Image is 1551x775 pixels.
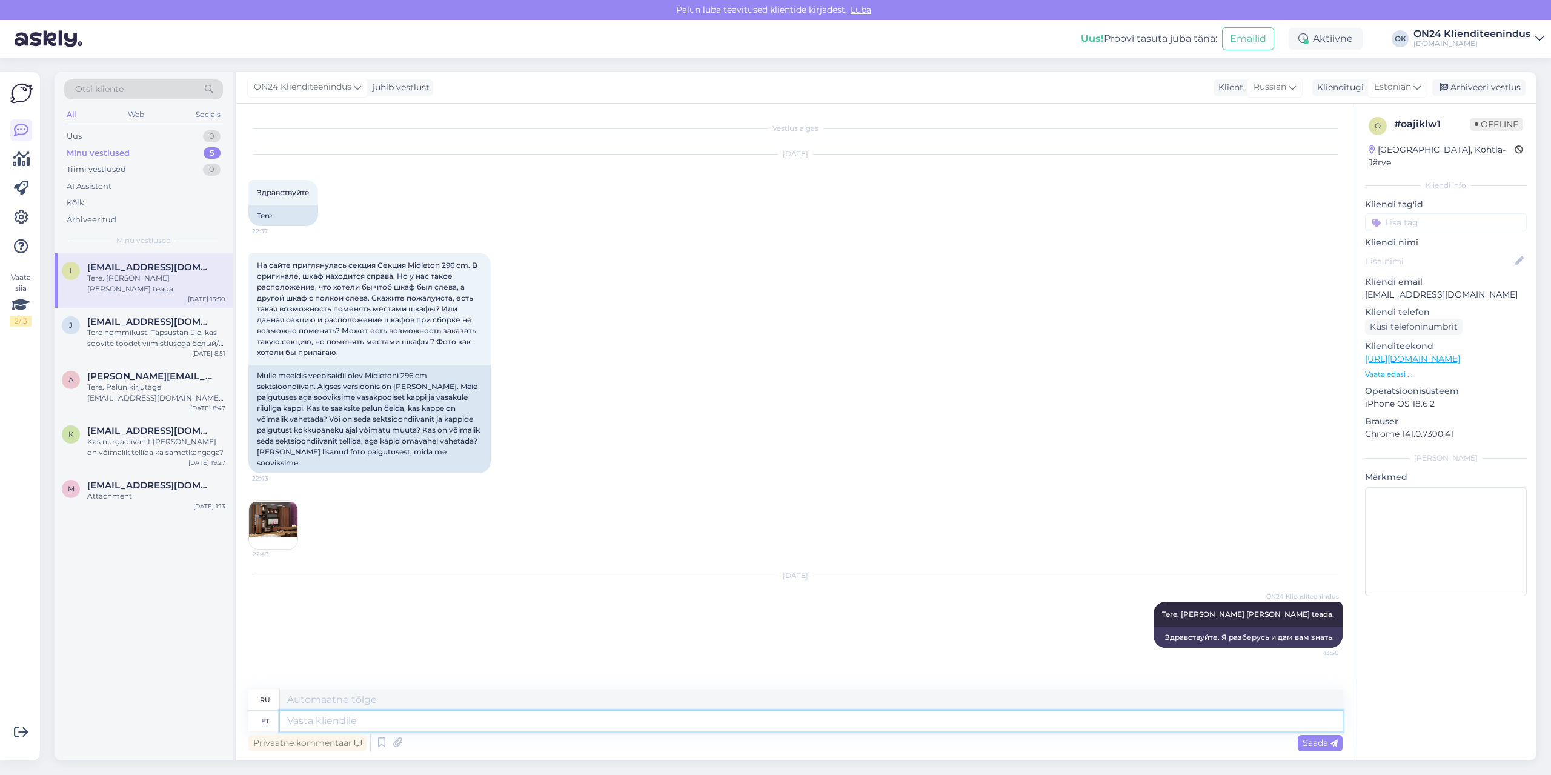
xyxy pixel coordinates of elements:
[1369,144,1515,169] div: [GEOGRAPHIC_DATA], Kohtla-Järve
[1365,369,1527,380] p: Vaata edasi ...
[67,181,111,193] div: AI Assistent
[1394,117,1470,131] div: # oajiklw1
[1254,81,1286,94] span: Russian
[248,570,1343,581] div: [DATE]
[87,262,213,273] span: iriwa2004@list.ru
[87,480,213,491] span: muthatha@mail.ru
[1162,610,1334,619] span: Tere. [PERSON_NAME] [PERSON_NAME] teada.
[192,349,225,358] div: [DATE] 8:51
[68,375,74,384] span: A
[1365,471,1527,484] p: Märkmed
[1470,118,1523,131] span: Offline
[1374,81,1411,94] span: Estonian
[1365,415,1527,428] p: Brauser
[261,711,269,731] div: et
[248,123,1343,134] div: Vestlus algas
[1365,385,1527,397] p: Operatsioonisüsteem
[1081,32,1217,46] div: Proovi tasuta juba täna:
[253,550,298,559] span: 22:43
[116,235,171,246] span: Minu vestlused
[1365,397,1527,410] p: iPhone OS 18.6.2
[87,371,213,382] span: Aisel.aliyeva@gmail.com
[10,316,32,327] div: 2 / 3
[1392,30,1409,47] div: OK
[67,164,126,176] div: Tiimi vestlused
[75,83,124,96] span: Otsi kliente
[1365,180,1527,191] div: Kliendi info
[10,82,33,105] img: Askly Logo
[1366,254,1513,268] input: Lisa nimi
[69,321,73,330] span: J
[368,81,430,94] div: juhib vestlust
[188,458,225,467] div: [DATE] 19:27
[87,382,225,404] div: Tere. Palun kirjutage [EMAIL_ADDRESS][DOMAIN_NAME] ja märkige kokkupaneku juhendilt, millised det...
[248,205,318,226] div: Tere
[252,474,297,483] span: 22:43
[257,188,310,197] span: Здравствуйте
[1266,592,1339,601] span: ON24 Klienditeenindus
[1303,737,1338,748] span: Saada
[190,404,225,413] div: [DATE] 8:47
[1214,81,1243,94] div: Klient
[203,164,221,176] div: 0
[193,502,225,511] div: [DATE] 1:13
[87,491,225,502] div: Attachment
[1222,27,1274,50] button: Emailid
[67,197,84,209] div: Kõik
[87,425,213,436] span: kairitlepp@gmail.com
[193,107,223,122] div: Socials
[188,294,225,304] div: [DATE] 13:50
[1375,121,1381,130] span: o
[1312,81,1364,94] div: Klienditugi
[68,430,74,439] span: k
[248,365,491,473] div: Mulle meeldis veebisaidil olev Midletoni 296 cm sektsioondiivan. Algses versioonis on [PERSON_NAM...
[87,327,225,349] div: Tere hommikust. Täpsustan üle, kas soovite toodet viimistlusega белый/белый глянцевый/золотистый ...
[1365,453,1527,464] div: [PERSON_NAME]
[248,148,1343,159] div: [DATE]
[1154,627,1343,648] div: Здравствуйте. Я разберусь и дам вам знать.
[248,735,367,751] div: Privaatne kommentaar
[1365,353,1460,364] a: [URL][DOMAIN_NAME]
[260,690,270,710] div: ru
[1365,198,1527,211] p: Kliendi tag'id
[1365,428,1527,441] p: Chrome 141.0.7390.41
[1413,39,1530,48] div: [DOMAIN_NAME]
[10,272,32,327] div: Vaata siia
[1365,236,1527,249] p: Kliendi nimi
[1365,276,1527,288] p: Kliendi email
[257,261,479,357] span: На сайте приглянулась секция Секция Midleton 296 cm. В оригинале, шкаф находится справа. Но у нас...
[1365,319,1463,335] div: Küsi telefoninumbrit
[1365,306,1527,319] p: Kliendi telefon
[67,147,130,159] div: Minu vestlused
[1365,288,1527,301] p: [EMAIL_ADDRESS][DOMAIN_NAME]
[125,107,147,122] div: Web
[67,214,116,226] div: Arhiveeritud
[1081,33,1104,44] b: Uus!
[87,273,225,294] div: Tere. [PERSON_NAME] [PERSON_NAME] teada.
[1413,29,1544,48] a: ON24 Klienditeenindus[DOMAIN_NAME]
[87,436,225,458] div: Kas nurgadiivanit [PERSON_NAME] on võimalik tellida ka sametkangaga?
[252,227,297,236] span: 22:37
[254,81,351,94] span: ON24 Klienditeenindus
[204,147,221,159] div: 5
[847,4,875,15] span: Luba
[249,501,297,549] img: Attachment
[1413,29,1530,39] div: ON24 Klienditeenindus
[1289,28,1363,50] div: Aktiivne
[87,316,213,327] span: Jola70@mail.Ru
[1365,340,1527,353] p: Klienditeekond
[68,484,75,493] span: m
[64,107,78,122] div: All
[1294,648,1339,657] span: 13:50
[70,266,72,275] span: i
[1432,79,1526,96] div: Arhiveeri vestlus
[203,130,221,142] div: 0
[1365,213,1527,231] input: Lisa tag
[67,130,82,142] div: Uus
